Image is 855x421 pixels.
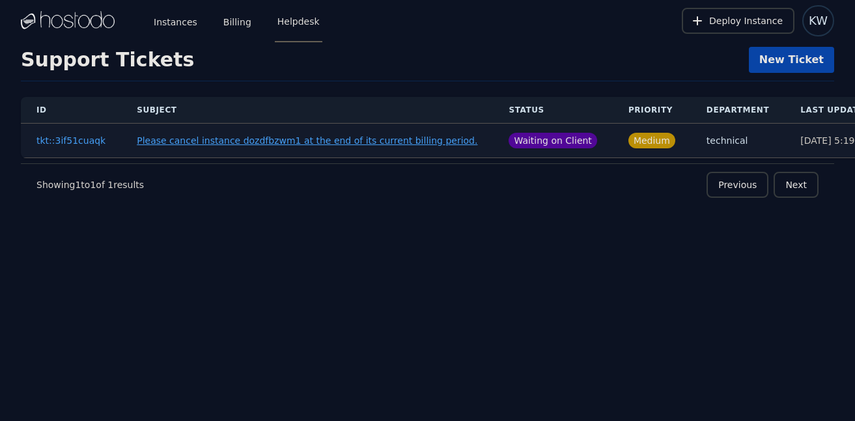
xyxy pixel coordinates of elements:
th: Priority [613,97,691,124]
button: Deploy Instance [682,8,794,34]
span: 1 [107,180,113,190]
div: technical [707,134,769,147]
button: Please cancel instance dozdfbzwm1 at the end of its current billing period. [137,134,477,147]
span: 1 [90,180,96,190]
nav: Pagination [21,163,834,206]
span: 1 [75,180,81,190]
th: Subject [121,97,493,124]
button: tkt::3if51cuaqk [36,134,105,147]
th: Department [691,97,785,124]
h1: Support Tickets [21,48,194,72]
button: User menu [802,5,834,36]
th: Status [493,97,612,124]
button: Previous [707,172,768,198]
p: Showing to of results [36,178,144,191]
span: Waiting on Client [509,133,596,148]
span: Deploy Instance [709,14,783,27]
span: Medium [628,133,675,148]
span: KW [809,12,828,30]
button: New Ticket [749,47,834,73]
th: ID [21,97,121,124]
img: Logo [21,11,115,31]
button: Next [774,172,819,198]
